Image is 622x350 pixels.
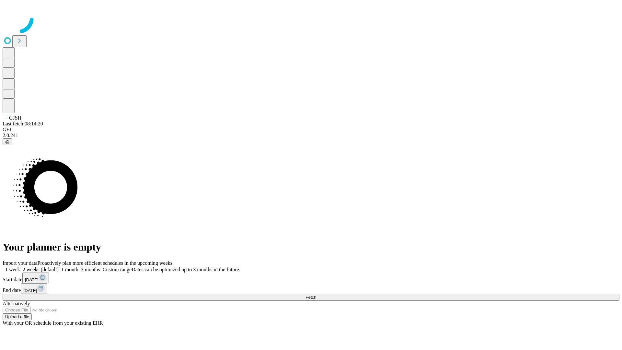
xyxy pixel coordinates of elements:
[22,273,49,283] button: [DATE]
[3,283,619,294] div: End date
[3,133,619,138] div: 2.0.241
[3,127,619,133] div: GEI
[3,138,12,145] button: @
[38,260,174,266] span: Proactively plan more efficient schedules in the upcoming weeks.
[3,294,619,301] button: Fetch
[3,313,32,320] button: Upload a file
[3,320,103,326] span: With your OR schedule from your existing EHR
[21,283,47,294] button: [DATE]
[3,260,38,266] span: Import your data
[3,241,619,253] h1: Your planner is empty
[3,301,30,306] span: Alternatively
[81,267,100,272] span: 3 months
[23,288,37,293] span: [DATE]
[5,267,20,272] span: 1 week
[25,277,39,282] span: [DATE]
[103,267,132,272] span: Custom range
[132,267,240,272] span: Dates can be optimized up to 3 months in the future.
[3,273,619,283] div: Start date
[23,267,59,272] span: 2 weeks (default)
[305,295,316,300] span: Fetch
[3,121,43,126] span: Last fetch: 08:14:20
[5,139,10,144] span: @
[9,115,21,121] span: GJSH
[61,267,78,272] span: 1 month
